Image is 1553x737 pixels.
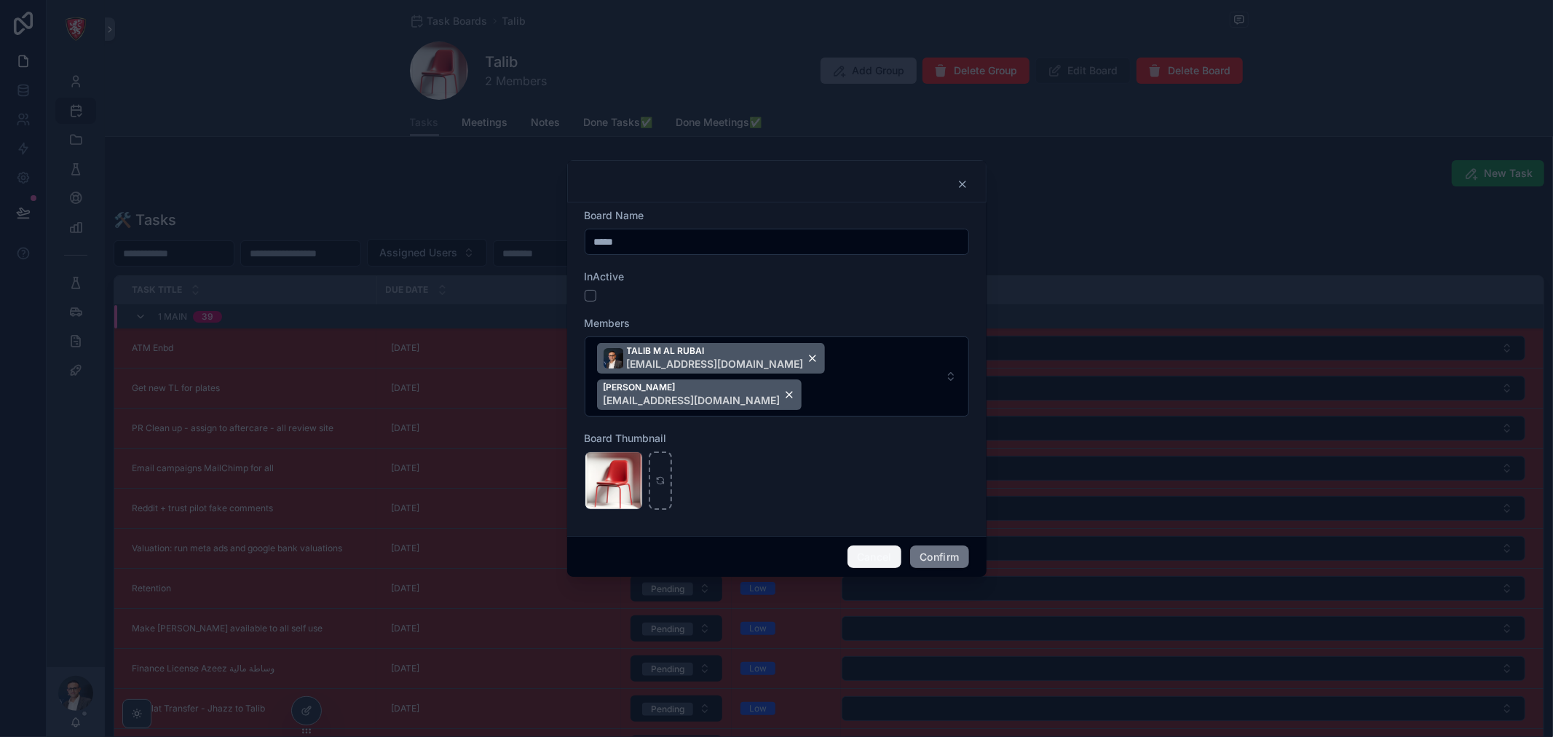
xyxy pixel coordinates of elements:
[597,379,802,410] button: Unselect 39
[847,545,901,569] button: Cancel
[585,209,644,221] span: Board Name
[604,393,781,408] span: [EMAIL_ADDRESS][DOMAIN_NAME]
[585,270,625,283] span: InActive
[597,343,825,374] button: Unselect 1
[585,432,667,444] span: Board Thumbnail
[604,382,781,393] span: [PERSON_NAME]
[585,336,969,417] button: Select Button
[910,545,968,569] button: Confirm
[627,345,804,357] span: TALIB M AL RUBAI
[627,357,804,371] span: [EMAIL_ADDRESS][DOMAIN_NAME]
[585,317,631,329] span: Members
